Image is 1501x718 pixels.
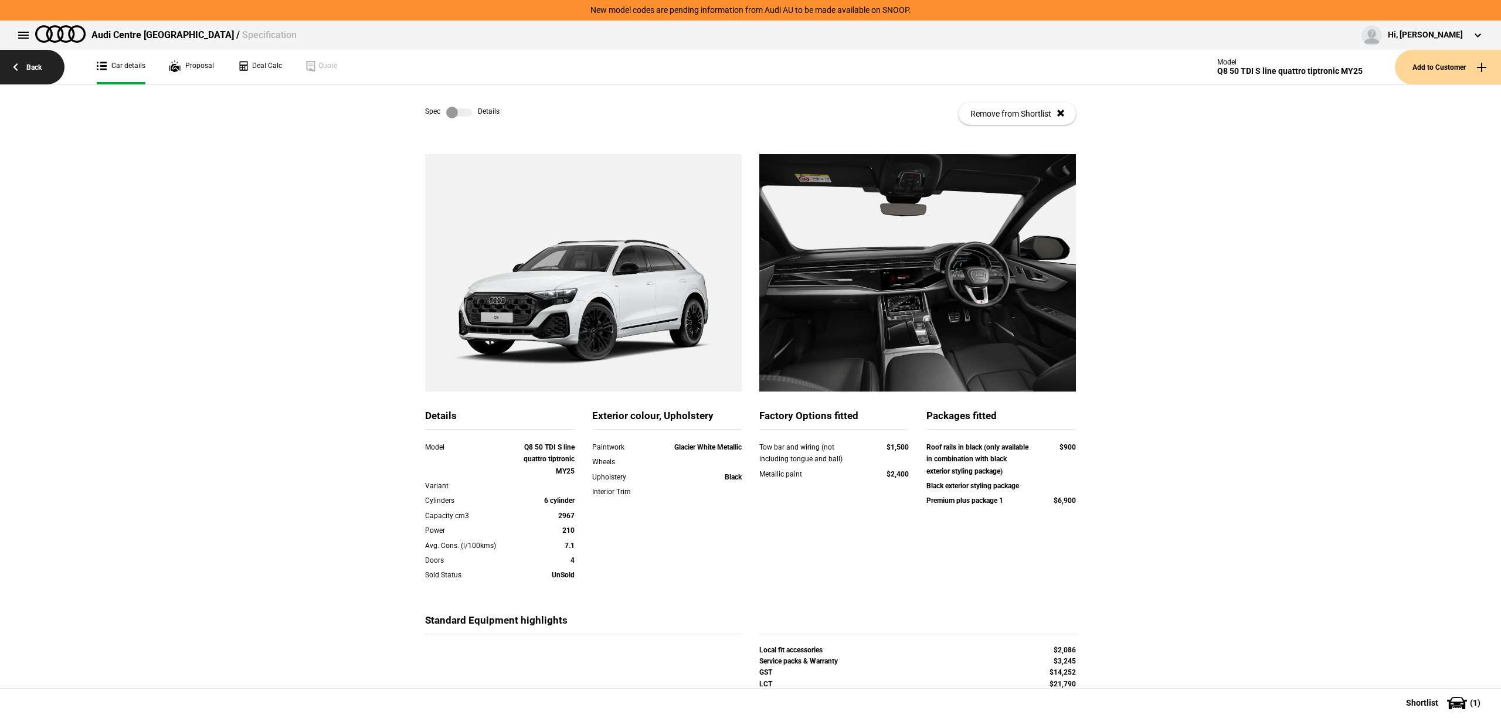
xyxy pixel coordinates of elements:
strong: $6,900 [1054,496,1076,505]
div: Interior Trim [592,486,652,498]
strong: $3,245 [1054,657,1076,665]
div: Upholstery [592,471,652,483]
span: Shortlist [1406,699,1438,707]
strong: 2967 [558,512,575,520]
strong: 210 [562,526,575,535]
div: Q8 50 TDI S line quattro tiptronic MY25 [1217,66,1363,76]
strong: LCT [759,680,772,688]
div: Model [1217,58,1363,66]
strong: $2,086 [1054,646,1076,654]
button: Add to Customer [1395,50,1501,84]
div: Hi, [PERSON_NAME] [1388,29,1463,41]
div: Wheels [592,456,652,468]
span: ( 1 ) [1470,699,1480,707]
button: Remove from Shortlist [959,103,1076,125]
strong: $1,500 [887,443,909,451]
strong: Roof rails in black (only available in combination with black exterior styling package) [926,443,1028,475]
strong: Premium plus package 1 [926,496,1003,505]
div: Cylinders [425,495,515,506]
div: Avg. Cons. (l/100kms) [425,540,515,552]
div: Exterior colour, Upholstery [592,409,742,430]
strong: $2,400 [887,470,909,478]
div: Tow bar and wiring (not including tongue and ball) [759,441,864,465]
img: audi.png [35,25,86,43]
a: Car details [97,50,145,84]
span: Specification [242,29,297,40]
div: Metallic paint [759,468,864,480]
div: Paintwork [592,441,652,453]
div: Doors [425,554,515,566]
button: Shortlist(1) [1388,688,1501,717]
a: Deal Calc [237,50,282,84]
div: Power [425,525,515,536]
strong: Q8 50 TDI S line quattro tiptronic MY25 [524,443,575,475]
div: Variant [425,480,515,492]
strong: Glacier White Metallic [674,443,742,451]
strong: $14,252 [1050,668,1076,676]
strong: $21,790 [1050,680,1076,688]
strong: $900 [1059,443,1076,451]
strong: Black exterior styling package [926,482,1019,490]
div: Factory Options fitted [759,409,909,430]
div: Model [425,441,515,453]
strong: 4 [570,556,575,564]
div: Audi Centre [GEOGRAPHIC_DATA] / [91,29,297,42]
div: Details [425,409,575,430]
a: Proposal [169,50,214,84]
strong: 7.1 [565,542,575,550]
div: Packages fitted [926,409,1076,430]
strong: Black [725,473,742,481]
strong: Service packs & Warranty [759,657,838,665]
strong: GST [759,668,772,676]
div: Standard Equipment highlights [425,614,742,634]
strong: Local fit accessories [759,646,823,654]
div: Capacity cm3 [425,510,515,522]
div: Sold Status [425,569,515,581]
div: Spec Details [425,107,500,118]
strong: 6 cylinder [544,496,575,505]
strong: UnSold [552,571,575,579]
